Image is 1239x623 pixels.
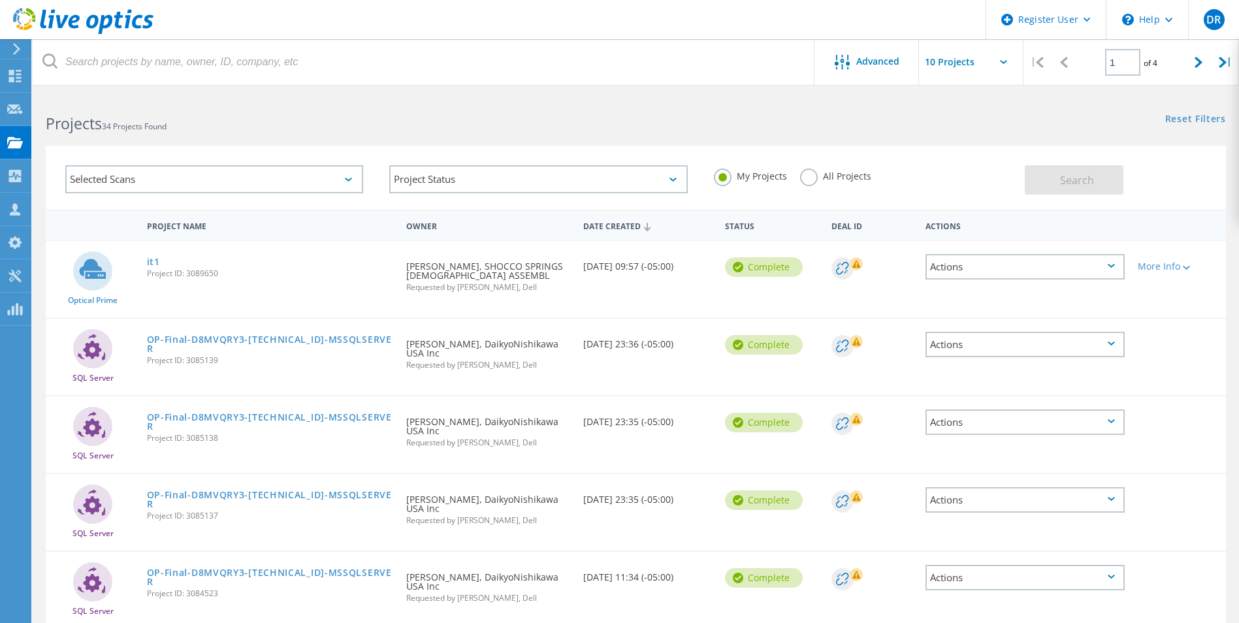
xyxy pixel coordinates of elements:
div: | [1023,39,1050,86]
div: Actions [925,332,1125,357]
div: More Info [1138,262,1219,271]
span: Project ID: 3085138 [147,434,394,442]
span: SQL Server [72,374,114,382]
div: Complete [725,413,803,432]
span: Requested by [PERSON_NAME], Dell [406,517,570,524]
div: [DATE] 23:35 (-05:00) [577,396,718,439]
span: Optical Prime [68,296,118,304]
span: Project ID: 3085139 [147,357,394,364]
div: Complete [725,257,803,277]
span: Project ID: 3085137 [147,512,394,520]
span: Project ID: 3084523 [147,590,394,598]
div: [PERSON_NAME], SHOCCO SPRINGS [DEMOGRAPHIC_DATA] ASSEMBL [400,241,577,304]
div: Project Name [140,213,400,237]
span: 34 Projects Found [102,121,167,132]
div: Owner [400,213,577,237]
span: Requested by [PERSON_NAME], Dell [406,439,570,447]
span: Requested by [PERSON_NAME], Dell [406,283,570,291]
button: Search [1025,165,1123,195]
div: [PERSON_NAME], DaikyoNishikawa USA Inc [400,474,577,537]
span: SQL Server [72,452,114,460]
div: [DATE] 11:34 (-05:00) [577,552,718,595]
div: Deal Id [825,213,920,237]
div: [DATE] 23:36 (-05:00) [577,319,718,362]
div: [PERSON_NAME], DaikyoNishikawa USA Inc [400,552,577,615]
input: Search projects by name, owner, ID, company, etc [33,39,815,85]
div: Project Status [389,165,687,193]
div: Date Created [577,213,718,238]
a: OP-Final-D8MVQRY3-[TECHNICAL_ID]-MSSQLSERVER [147,413,394,431]
div: Actions [925,409,1125,435]
a: Live Optics Dashboard [13,27,153,37]
div: [DATE] 09:57 (-05:00) [577,241,718,284]
b: Projects [46,113,102,134]
a: OP-Final-D8MVQRY3-[TECHNICAL_ID]-MSSQLSERVER [147,568,394,586]
a: Reset Filters [1165,114,1226,125]
div: Actions [925,254,1125,280]
div: Status [718,213,825,237]
span: Requested by [PERSON_NAME], Dell [406,594,570,602]
label: My Projects [714,168,787,181]
span: Advanced [856,57,899,66]
div: [PERSON_NAME], DaikyoNishikawa USA Inc [400,396,577,460]
a: OP-Final-D8MVQRY3-[TECHNICAL_ID]-MSSQLSERVER [147,490,394,509]
div: [PERSON_NAME], DaikyoNishikawa USA Inc [400,319,577,382]
svg: \n [1122,14,1134,25]
a: it1 [147,257,160,266]
span: Search [1060,173,1094,187]
div: Actions [925,565,1125,590]
span: DR [1206,14,1221,25]
span: Project ID: 3089650 [147,270,394,278]
span: of 4 [1144,57,1157,69]
a: OP-Final-D8MVQRY3-[TECHNICAL_ID]-MSSQLSERVER [147,335,394,353]
span: SQL Server [72,530,114,537]
div: Selected Scans [65,165,363,193]
div: Complete [725,335,803,355]
div: Actions [925,487,1125,513]
div: | [1212,39,1239,86]
span: Requested by [PERSON_NAME], Dell [406,361,570,369]
div: Actions [919,213,1131,237]
span: SQL Server [72,607,114,615]
label: All Projects [800,168,871,181]
div: [DATE] 23:35 (-05:00) [577,474,718,517]
div: Complete [725,490,803,510]
div: Complete [725,568,803,588]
